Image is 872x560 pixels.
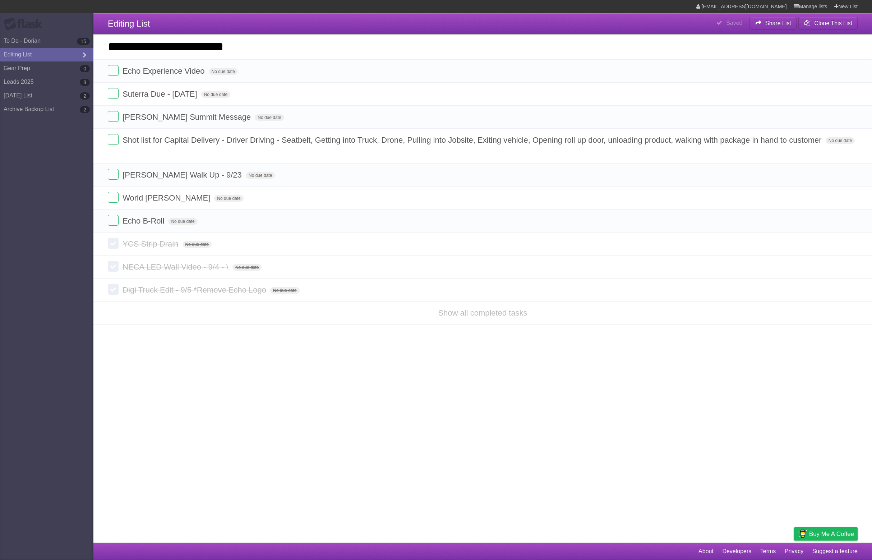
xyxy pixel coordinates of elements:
[80,65,90,72] b: 0
[108,65,119,76] label: Done
[798,17,858,30] button: Clone This List
[123,239,180,248] span: YCS Strip Drain
[722,545,751,558] a: Developers
[123,136,823,144] span: Shot list for Capital Delivery - Driver Driving - Seatbelt, Getting into Truck, Drone, Pulling in...
[765,20,791,26] b: Share List
[108,238,119,249] label: Done
[108,134,119,145] label: Done
[812,545,858,558] a: Suggest a feature
[270,287,299,294] span: No due date
[809,528,854,540] span: Buy me a coffee
[246,172,275,179] span: No due date
[108,169,119,180] label: Done
[123,262,230,271] : NECA LED Wall Video - 9/4 - \
[826,137,855,144] span: No due date
[760,545,776,558] a: Terms
[108,284,119,295] label: Done
[814,20,852,26] b: Clone This List
[123,113,253,121] span: [PERSON_NAME] Summit Message
[108,88,119,99] label: Done
[168,218,197,225] span: No due date
[232,264,262,271] span: No due date
[726,20,742,26] b: Saved
[785,545,803,558] a: Privacy
[183,241,212,248] span: No due date
[77,38,90,45] b: 15
[123,66,206,75] span: Echo Experience Video
[123,285,268,294] span: Digi Truck Edit - 9/5 *Remove Echo Logo
[798,528,807,540] img: Buy me a coffee
[123,170,244,179] span: [PERSON_NAME] Walk Up - 9/23
[80,79,90,86] b: 8
[201,91,230,98] span: No due date
[123,89,199,98] span: Suterra Due - [DATE]
[438,308,527,317] a: Show all completed tasks
[80,106,90,113] b: 2
[698,545,714,558] a: About
[108,111,119,122] label: Done
[80,92,90,100] b: 2
[214,195,243,202] span: No due date
[108,261,119,272] label: Done
[4,18,47,31] div: Flask
[123,193,212,202] span: World [PERSON_NAME]
[108,215,119,226] label: Done
[209,68,238,75] span: No due date
[749,17,797,30] button: Share List
[255,114,284,121] span: No due date
[108,19,150,28] span: Editing List
[123,216,166,225] span: Echo B-Roll
[794,527,858,541] a: Buy me a coffee
[108,192,119,203] label: Done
